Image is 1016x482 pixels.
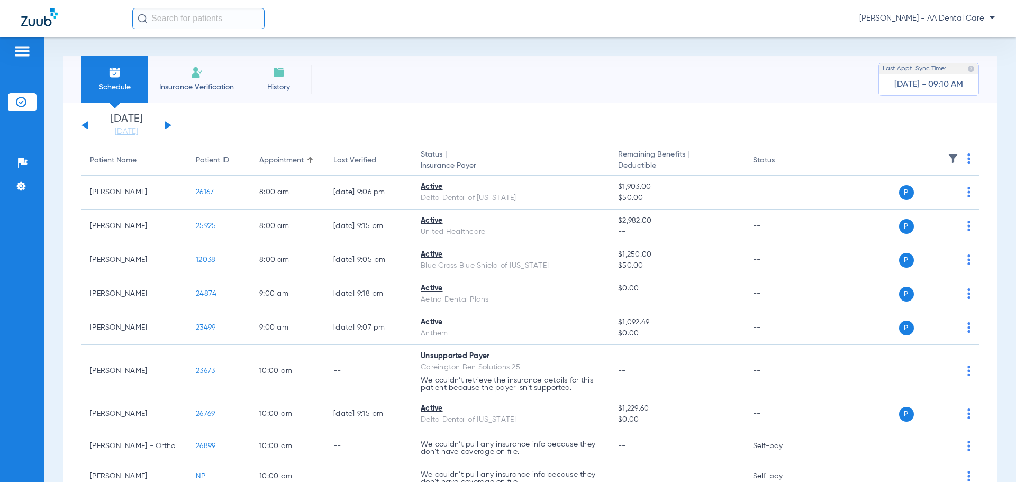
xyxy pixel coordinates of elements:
[899,287,914,302] span: P
[421,317,601,328] div: Active
[745,277,816,311] td: --
[618,472,626,480] span: --
[899,185,914,200] span: P
[967,288,970,299] img: group-dot-blue.svg
[421,226,601,238] div: United Healthcare
[421,260,601,271] div: Blue Cross Blue Shield of [US_STATE]
[156,82,238,93] span: Insurance Verification
[421,294,601,305] div: Aetna Dental Plans
[618,193,736,204] span: $50.00
[81,431,187,461] td: [PERSON_NAME] - Ortho
[21,8,58,26] img: Zuub Logo
[196,188,214,196] span: 26167
[967,187,970,197] img: group-dot-blue.svg
[90,155,137,166] div: Patient Name
[325,345,412,397] td: --
[95,114,158,137] li: [DATE]
[967,254,970,265] img: group-dot-blue.svg
[618,294,736,305] span: --
[325,277,412,311] td: [DATE] 9:18 PM
[618,160,736,171] span: Deductible
[196,442,215,450] span: 26899
[967,366,970,376] img: group-dot-blue.svg
[259,155,316,166] div: Appointment
[196,324,215,331] span: 23499
[196,256,215,263] span: 12038
[251,431,325,461] td: 10:00 AM
[899,321,914,335] span: P
[196,472,206,480] span: NP
[251,210,325,243] td: 8:00 AM
[253,82,304,93] span: History
[618,328,736,339] span: $0.00
[81,243,187,277] td: [PERSON_NAME]
[967,65,975,72] img: last sync help info
[251,176,325,210] td: 8:00 AM
[899,407,914,422] span: P
[196,410,215,417] span: 26769
[325,210,412,243] td: [DATE] 9:15 PM
[81,277,187,311] td: [PERSON_NAME]
[745,210,816,243] td: --
[421,283,601,294] div: Active
[333,155,376,166] div: Last Verified
[251,397,325,431] td: 10:00 AM
[138,14,147,23] img: Search Icon
[618,181,736,193] span: $1,903.00
[967,441,970,451] img: group-dot-blue.svg
[196,367,215,375] span: 23673
[421,249,601,260] div: Active
[251,345,325,397] td: 10:00 AM
[325,176,412,210] td: [DATE] 9:06 PM
[421,181,601,193] div: Active
[618,442,626,450] span: --
[745,311,816,345] td: --
[421,351,601,362] div: Unsupported Payer
[190,66,203,79] img: Manual Insurance Verification
[967,221,970,231] img: group-dot-blue.svg
[333,155,404,166] div: Last Verified
[618,226,736,238] span: --
[196,155,229,166] div: Patient ID
[610,146,744,176] th: Remaining Benefits |
[259,155,304,166] div: Appointment
[325,397,412,431] td: [DATE] 9:15 PM
[967,322,970,333] img: group-dot-blue.svg
[251,311,325,345] td: 9:00 AM
[618,367,626,375] span: --
[899,219,914,234] span: P
[196,222,216,230] span: 25925
[89,82,140,93] span: Schedule
[618,414,736,425] span: $0.00
[745,243,816,277] td: --
[967,408,970,419] img: group-dot-blue.svg
[421,160,601,171] span: Insurance Payer
[251,243,325,277] td: 8:00 AM
[859,13,995,24] span: [PERSON_NAME] - AA Dental Care
[95,126,158,137] a: [DATE]
[948,153,958,164] img: filter.svg
[421,328,601,339] div: Anthem
[90,155,179,166] div: Patient Name
[745,397,816,431] td: --
[421,362,601,373] div: Careington Ben Solutions 25
[325,431,412,461] td: --
[618,317,736,328] span: $1,092.49
[421,403,601,414] div: Active
[899,253,914,268] span: P
[81,345,187,397] td: [PERSON_NAME]
[618,260,736,271] span: $50.00
[967,153,970,164] img: group-dot-blue.svg
[883,63,946,74] span: Last Appt. Sync Time:
[81,311,187,345] td: [PERSON_NAME]
[196,290,216,297] span: 24874
[81,210,187,243] td: [PERSON_NAME]
[421,193,601,204] div: Delta Dental of [US_STATE]
[421,414,601,425] div: Delta Dental of [US_STATE]
[745,431,816,461] td: Self-pay
[325,243,412,277] td: [DATE] 9:05 PM
[421,377,601,392] p: We couldn’t retrieve the insurance details for this patient because the payer isn’t supported.
[618,249,736,260] span: $1,250.00
[618,403,736,414] span: $1,229.60
[132,8,265,29] input: Search for patients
